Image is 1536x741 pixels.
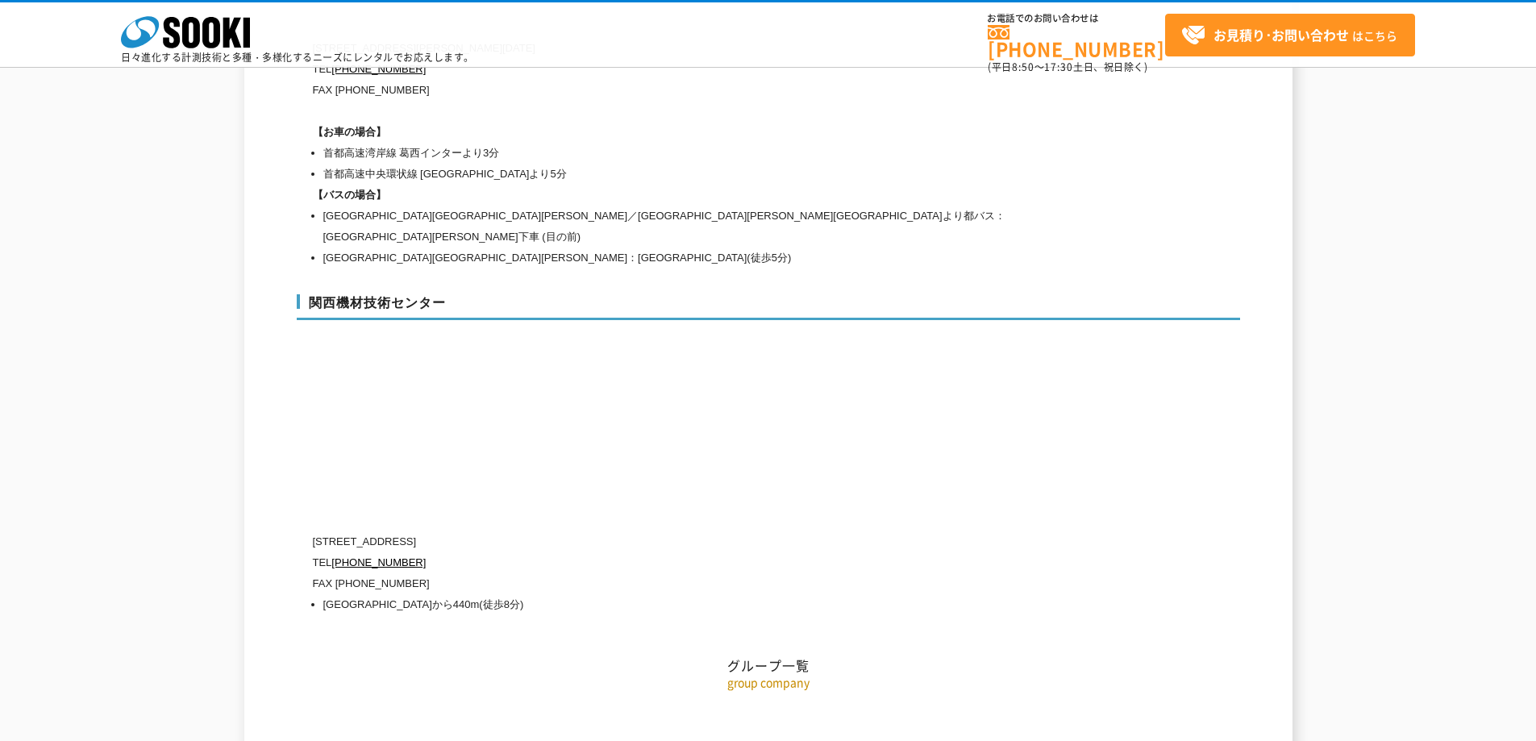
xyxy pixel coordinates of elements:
p: [STREET_ADDRESS] [313,531,1087,552]
h1: 【バスの場合】 [313,185,1087,206]
h2: グループ一覧 [297,496,1240,674]
li: [GEOGRAPHIC_DATA]から440m(徒歩8分) [323,594,1087,615]
p: FAX [PHONE_NUMBER] [313,80,1087,101]
p: group company [297,674,1240,691]
span: (平日 ～ 土日、祝日除く) [988,60,1147,74]
li: [GEOGRAPHIC_DATA][GEOGRAPHIC_DATA][PERSON_NAME]／[GEOGRAPHIC_DATA][PERSON_NAME][GEOGRAPHIC_DATA]より... [323,206,1087,248]
p: 日々進化する計測技術と多種・多様化するニーズにレンタルでお応えします。 [121,52,474,62]
span: 8:50 [1012,60,1034,74]
a: [PHONE_NUMBER] [331,556,426,568]
h1: 【お車の場合】 [313,122,1087,143]
span: 17:30 [1044,60,1073,74]
p: TEL [313,552,1087,573]
li: 首都高速湾岸線 葛西インターより3分 [323,143,1087,164]
a: [PHONE_NUMBER] [988,25,1165,58]
span: お電話でのお問い合わせは [988,14,1165,23]
h3: 関西機材技術センター [297,294,1240,320]
a: お見積り･お問い合わせはこちら [1165,14,1415,56]
span: はこちら [1181,23,1397,48]
strong: お見積り･お問い合わせ [1213,25,1349,44]
li: 首都高速中央環状線 [GEOGRAPHIC_DATA]より5分 [323,164,1087,185]
p: FAX [PHONE_NUMBER] [313,573,1087,594]
li: [GEOGRAPHIC_DATA][GEOGRAPHIC_DATA][PERSON_NAME]：[GEOGRAPHIC_DATA](徒歩5分) [323,248,1087,269]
